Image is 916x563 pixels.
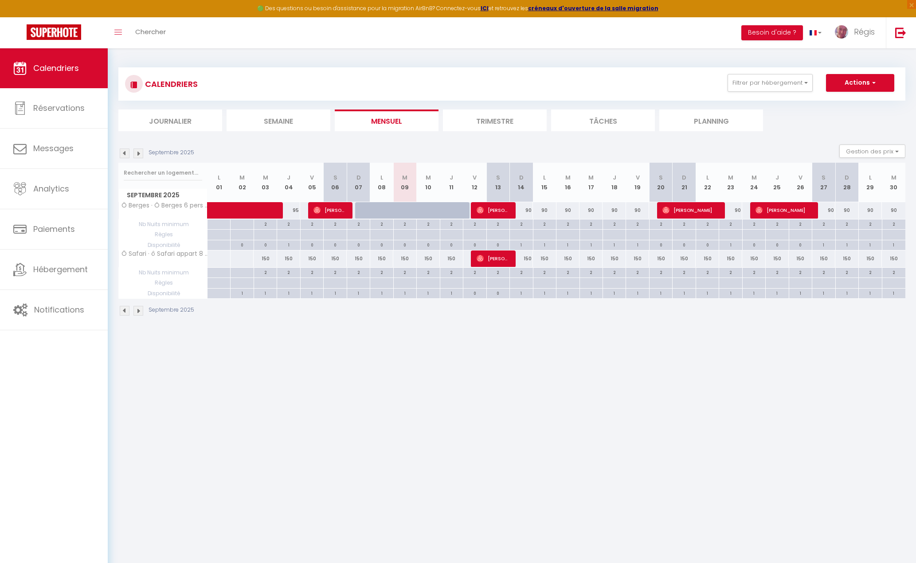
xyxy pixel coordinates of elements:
div: 150 [347,250,370,267]
div: 1 [836,289,858,297]
div: 2 [533,268,556,276]
div: 1 [231,289,253,297]
div: 1 [556,240,579,249]
div: 2 [719,219,742,228]
button: Besoin d'aide ? [741,25,803,40]
th: 23 [719,163,742,202]
abbr: M [263,173,268,182]
th: 05 [300,163,323,202]
abbr: D [845,173,849,182]
div: 150 [696,250,719,267]
div: 2 [510,268,532,276]
div: 2 [673,219,695,228]
abbr: J [287,173,290,182]
div: 0 [301,240,323,249]
div: 2 [347,268,370,276]
div: 1 [719,240,742,249]
div: 2 [394,219,416,228]
div: 0 [417,240,439,249]
div: 2 [463,219,486,228]
div: 2 [882,219,905,228]
div: 2 [650,219,672,228]
div: 0 [324,240,346,249]
a: ICI [481,4,489,12]
div: 2 [370,219,393,228]
div: 1 [673,289,695,297]
div: 1 [370,289,393,297]
abbr: M [728,173,733,182]
div: 150 [417,250,440,267]
div: 1 [789,289,812,297]
div: 2 [696,219,719,228]
span: Réservations [33,102,85,113]
div: 2 [766,219,788,228]
div: 2 [394,268,416,276]
div: 2 [626,268,649,276]
span: Paiements [33,223,75,235]
button: Gestion des prix [839,145,905,158]
div: 2 [487,219,509,228]
th: 18 [603,163,626,202]
a: créneaux d'ouverture de la salle migration [528,4,658,12]
div: 2 [789,268,812,276]
th: 02 [231,163,254,202]
div: 150 [440,250,463,267]
abbr: M [402,173,407,182]
div: 2 [301,219,323,228]
div: 1 [650,289,672,297]
img: logout [895,27,906,38]
div: 1 [301,289,323,297]
th: 12 [463,163,486,202]
div: 2 [836,219,858,228]
div: 90 [579,202,603,219]
div: 150 [324,250,347,267]
div: 1 [277,289,300,297]
div: 0 [463,289,486,297]
div: 90 [859,202,882,219]
div: 90 [626,202,649,219]
div: 2 [417,268,439,276]
th: 15 [533,163,556,202]
th: 10 [417,163,440,202]
div: 2 [859,219,881,228]
div: 0 [231,240,253,249]
div: 2 [487,268,509,276]
span: Disponibilité [119,289,207,298]
div: 90 [812,202,835,219]
div: 1 [324,289,346,297]
th: 13 [486,163,509,202]
div: 0 [394,240,416,249]
th: 25 [766,163,789,202]
abbr: M [239,173,245,182]
abbr: S [659,173,663,182]
th: 11 [440,163,463,202]
div: 2 [324,268,346,276]
div: 2 [440,219,463,228]
abbr: V [310,173,314,182]
div: 90 [510,202,533,219]
abbr: M [752,173,757,182]
div: 2 [533,219,556,228]
abbr: L [380,173,383,182]
abbr: D [519,173,524,182]
div: 2 [673,268,695,276]
th: 24 [742,163,765,202]
span: Septembre 2025 [119,189,207,202]
div: 2 [859,268,881,276]
abbr: V [473,173,477,182]
abbr: L [218,173,220,182]
div: 0 [766,240,788,249]
h3: CALENDRIERS [143,74,198,94]
div: 150 [510,250,533,267]
span: Nb Nuits minimum [119,268,207,278]
div: 2 [882,268,905,276]
input: Rechercher un logement... [124,165,202,181]
abbr: J [613,173,616,182]
abbr: L [543,173,546,182]
div: 2 [580,268,603,276]
span: [PERSON_NAME] [662,202,716,219]
div: 1 [603,240,626,249]
div: 2 [766,268,788,276]
div: 2 [556,219,579,228]
span: Ô Berges · Ô Berges 6 pers + bébé, jardin, proche centre [120,202,209,209]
